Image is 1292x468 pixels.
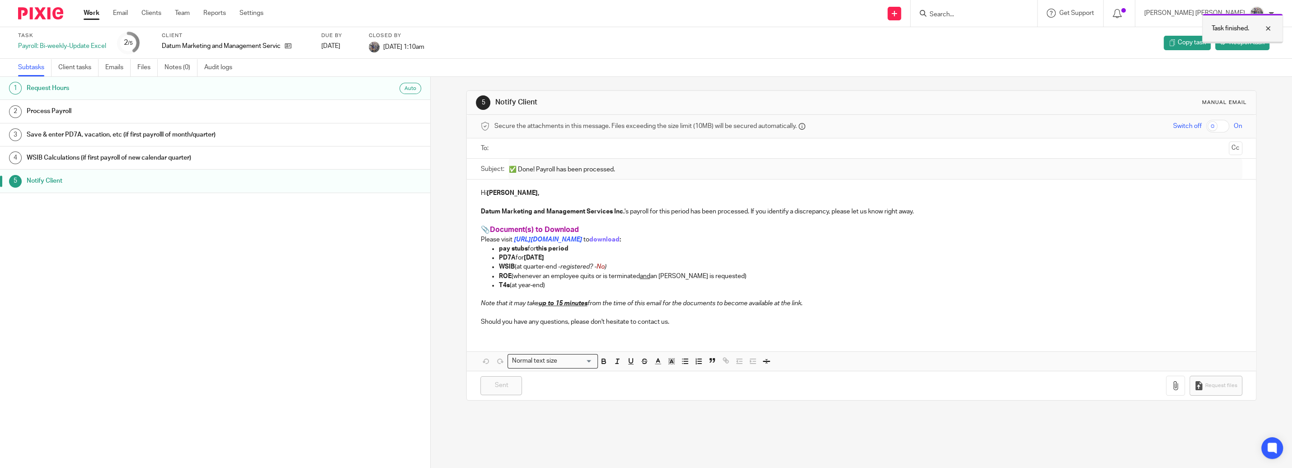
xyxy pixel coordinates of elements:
u: and [639,273,650,279]
div: Payroll: Bi-weekly-Update Excel [18,42,106,51]
p: Task finished. [1212,24,1249,33]
em: registered? - ) [560,264,606,270]
h1: Notify Client [27,174,290,188]
button: Request files [1189,376,1242,396]
a: Emails [105,59,131,76]
strong: T4s [498,282,509,288]
a: Clients [141,9,161,18]
a: Reports [203,9,226,18]
h1: WSIB Calculations (if first payroll of new calendar quarter) [27,151,290,165]
div: 3 [9,128,22,141]
p: Datum Marketing and Management Services Inc. [162,42,280,51]
em: from the time of this email for the documents to become available at the link. [587,300,802,307]
a: [URL][DOMAIN_NAME] [513,236,582,243]
span: [DATE] 1:10am [383,43,424,50]
div: 4 [9,151,22,164]
span: No [596,264,604,270]
label: Subject: [480,165,504,174]
span: Normal text size [510,356,559,366]
a: Subtasks [18,59,52,76]
span: download [589,236,619,243]
div: [DATE] [321,42,357,51]
div: Auto [399,83,421,94]
strong: Datum Marketing and Management Services Inc. [480,208,624,215]
div: 5 [476,95,490,110]
div: Manual email [1202,99,1247,106]
p: Should you have any questions, please don't hesitate to contact us. [480,317,1242,326]
strong: ROE [498,273,511,279]
label: Due by [321,32,357,39]
a: Settings [240,9,263,18]
input: Search for option [560,356,592,366]
a: Notes (0) [164,59,197,76]
a: Audit logs [204,59,239,76]
a: Team [175,9,190,18]
span: Secure the attachments in this message. Files exceeding the size limit (10MB) will be secured aut... [494,122,796,131]
span: Switch off [1173,122,1202,131]
div: 2 [9,105,22,118]
a: Files [137,59,158,76]
strong: WSIB [498,264,514,270]
span: On [1234,122,1242,131]
label: Closed by [369,32,424,39]
button: Cc [1229,142,1242,155]
h1: Request Hours [27,81,290,95]
span: Document(s) to Download [489,226,578,233]
p: (at year-end) [498,281,1242,290]
small: /5 [128,41,133,46]
label: Client [162,32,310,39]
strong: PD7A [498,255,515,261]
strong: : [589,236,620,243]
h1: Save & enter PD7A, vacation, etc (if first payrolll of month/quarter) [27,128,290,142]
u: up to 15 minutes [538,300,587,307]
strong: [DATE] [523,255,544,261]
img: Pixie [18,7,63,19]
strong: this period [536,246,568,252]
strong: pay stubs [498,246,527,252]
h1: Process Payroll [27,104,290,118]
input: Sent [480,376,522,396]
div: 1 [9,82,22,95]
label: To: [480,144,490,153]
a: Email [113,9,128,18]
div: Search for option [507,354,598,368]
p: for [498,253,1242,262]
label: Task [18,32,106,39]
p: 's payroll for this period has been processed. If you identify a discrepancy, please let us know ... [480,207,1242,216]
img: 20160912_191538.jpg [1250,6,1264,21]
p: (at quarter-end - [498,262,1242,271]
a: Work [84,9,99,18]
p: (whenever an employee quits or is terminated an [PERSON_NAME] is requested) [498,272,1242,281]
a: Client tasks [58,59,99,76]
p: Please visit to [480,235,1242,244]
span: Request files [1205,382,1237,389]
div: 2 [124,38,133,48]
p: for [498,244,1242,253]
img: 20160912_191538.jpg [369,42,380,52]
em: Note that it may take [480,300,538,307]
div: 5 [9,175,22,188]
p: Hi [480,189,1242,198]
strong: [PERSON_NAME], [486,190,539,196]
h1: Notify Client [495,98,881,107]
span: 📎 [480,226,489,233]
